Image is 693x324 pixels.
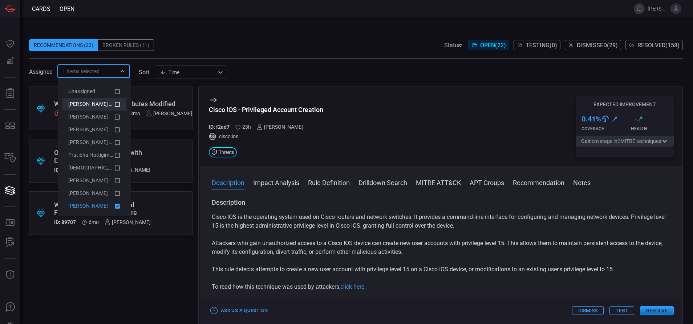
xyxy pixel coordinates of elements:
[98,39,154,51] div: Broken Rules (11)
[29,68,52,75] span: Assignee
[68,165,162,171] span: [DEMOGRAPHIC_DATA][PERSON_NAME]
[62,123,126,136] li: Derrick Ferrier
[573,178,591,187] button: Notes
[68,177,108,183] span: [PERSON_NAME]
[340,283,364,290] a: click here
[1,117,19,135] button: MITRE - Detection Posture
[212,198,671,207] h3: Description
[470,178,504,187] button: APT Groups
[468,40,509,50] button: Open(22)
[68,190,108,196] span: [PERSON_NAME]
[60,5,74,12] span: open
[209,305,269,316] button: Ask Us a Question
[212,265,671,274] p: This rule detects attempts to create a new user account with privilege level 15 on a Cisco IOS de...
[209,124,230,130] h5: ID: f2ad7
[617,138,620,144] span: 2
[139,69,149,76] label: sort
[160,69,216,76] div: Time
[29,39,98,51] div: Recommendations (22)
[209,133,323,140] div: cisco:ios
[68,127,108,132] span: [PERSON_NAME]
[62,149,126,161] li: Pratibha Hottigimath
[62,161,126,174] li: Vedang Ranmale
[631,126,674,131] div: Health
[212,283,671,291] p: To read how this technique was used by attackers, .
[62,98,126,111] li: Aravind Chinthala (Myself)
[576,101,674,107] h5: Expected Improvement
[54,149,150,164] div: Office 365 - User Updated with External Email
[1,182,19,199] button: Cards
[146,111,192,116] div: [PERSON_NAME]
[444,42,462,49] span: Status:
[68,114,108,120] span: [PERSON_NAME]
[1,234,19,251] button: ALERT ANALYSIS
[253,178,299,187] button: Impact Analysis
[1,266,19,284] button: Threat Intelligence
[625,40,683,50] button: Resolved(158)
[576,136,674,147] button: Gaincoverage in2MITRE techniques
[1,85,19,102] button: Reports
[32,5,50,12] span: Cards
[358,178,407,187] button: Drilldown Search
[54,201,151,216] div: Windows - Service Installed From Local or Remote Share
[640,306,674,315] button: Resolve
[117,66,127,76] button: Close
[637,42,680,49] span: Resolved ( 158 )
[308,178,350,187] button: Rule Definition
[62,68,100,75] span: 1 Items selected
[212,178,244,187] button: Description
[62,174,126,187] li: bob blake
[105,219,151,225] div: [PERSON_NAME]
[565,40,621,50] button: Dismissed(29)
[526,42,557,49] span: Testing ( 0 )
[62,187,126,200] li: drew garthe
[62,111,126,123] li: Andrew Ghobrial
[1,214,19,232] button: Rule Catalog
[62,136,126,149] li: Mason Brand
[212,213,671,230] p: Cisco IOS is the operating system used on Cisco routers and network switches. It provides a comma...
[416,178,461,187] button: MITRE ATT&CK
[54,100,192,108] div: Windows - dMSA Link Attributes Modified
[68,88,96,94] span: Unassigned
[219,150,234,155] span: Threats
[89,219,99,225] span: Mar 02, 2025 11:10 AM
[1,52,19,70] button: Detections
[581,126,625,131] div: Coverage
[577,42,618,49] span: Dismissed ( 29 )
[572,306,604,315] button: Dismiss
[1,35,19,52] button: Dashboard
[212,239,671,256] p: Attackers who gain unauthorized access to a Cisco IOS device can create new user accounts with pr...
[62,200,126,212] li: eric coffy
[1,299,19,316] button: Ask Us A Question
[68,203,108,209] span: [PERSON_NAME]
[68,139,123,145] span: [PERSON_NAME] Brand
[242,124,251,130] span: Aug 27, 2025 5:10 PM
[480,42,506,49] span: Open ( 22 )
[62,85,126,98] li: Unassigned
[68,152,117,158] span: Pratibha Hottigimath
[130,111,140,116] span: Jun 01, 2025 9:29 AM
[1,149,19,167] button: Inventory
[68,101,128,107] span: [PERSON_NAME] (Myself)
[257,124,303,130] div: [PERSON_NAME]
[54,167,76,173] h5: ID: c6bab
[581,115,601,123] h3: 0.41 %
[648,6,668,12] span: [PERSON_NAME].[PERSON_NAME]
[609,306,634,315] button: Test
[54,110,90,117] div: Top Priority
[514,40,560,50] button: Testing(0)
[209,106,323,113] div: Cisco IOS - Privileged Account Creation
[54,219,76,225] h5: ID: 89707
[513,178,564,187] button: Recommendation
